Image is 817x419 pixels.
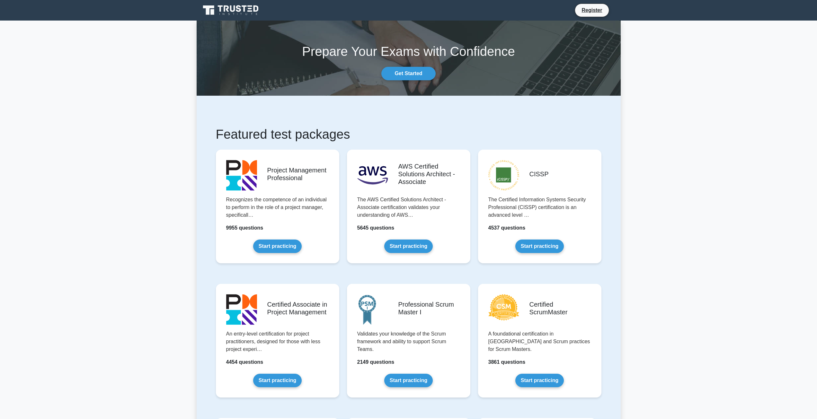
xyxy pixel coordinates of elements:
h1: Featured test packages [216,127,601,142]
h1: Prepare Your Exams with Confidence [197,44,621,59]
a: Start practicing [384,374,433,387]
a: Register [578,6,606,14]
a: Start practicing [253,374,302,387]
a: Start practicing [515,240,564,253]
a: Start practicing [515,374,564,387]
a: Start practicing [384,240,433,253]
a: Start practicing [253,240,302,253]
a: Get Started [381,67,435,80]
